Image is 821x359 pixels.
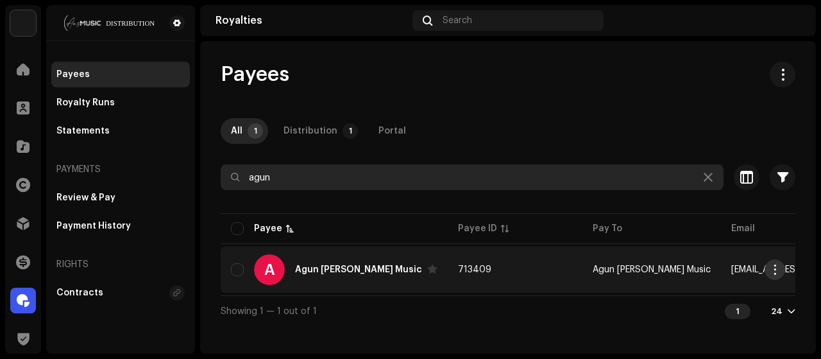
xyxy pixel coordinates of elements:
[56,193,115,203] div: Review & Pay
[343,123,358,139] p-badge: 1
[254,222,282,235] div: Payee
[56,98,115,108] div: Royalty Runs
[51,90,190,116] re-m-nav-item: Royalty Runs
[771,306,783,317] div: 24
[51,118,190,144] re-m-nav-item: Statements
[51,249,190,280] re-a-nav-header: Rights
[254,254,285,285] div: A
[725,304,750,319] div: 1
[458,222,497,235] div: Payee ID
[56,126,110,136] div: Statements
[780,10,800,31] img: d2dfa519-7ee0-40c3-937f-a0ec5b610b05
[221,307,317,316] span: Showing 1 — 1 out of 1
[221,62,289,87] span: Payees
[51,62,190,87] re-m-nav-item: Payees
[51,185,190,211] re-m-nav-item: Review & Pay
[248,123,263,139] p-badge: 1
[221,164,724,190] input: Search
[231,118,242,144] div: All
[10,10,36,36] img: bb356b9b-6e90-403f-adc8-c282c7c2e227
[56,288,103,298] div: Contracts
[443,15,472,26] span: Search
[458,265,491,274] span: 713409
[51,213,190,239] re-m-nav-item: Payment History
[56,221,131,231] div: Payment History
[593,265,711,274] span: Agun Pakhi Music
[216,15,407,26] div: Royalties
[56,69,90,80] div: Payees
[51,154,190,185] re-a-nav-header: Payments
[284,118,337,144] div: Distribution
[295,265,422,274] div: Agun Pakhi Music
[378,118,406,144] div: Portal
[51,280,190,306] re-m-nav-item: Contracts
[56,15,164,31] img: 68a4b677-ce15-481d-9fcd-ad75b8f38328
